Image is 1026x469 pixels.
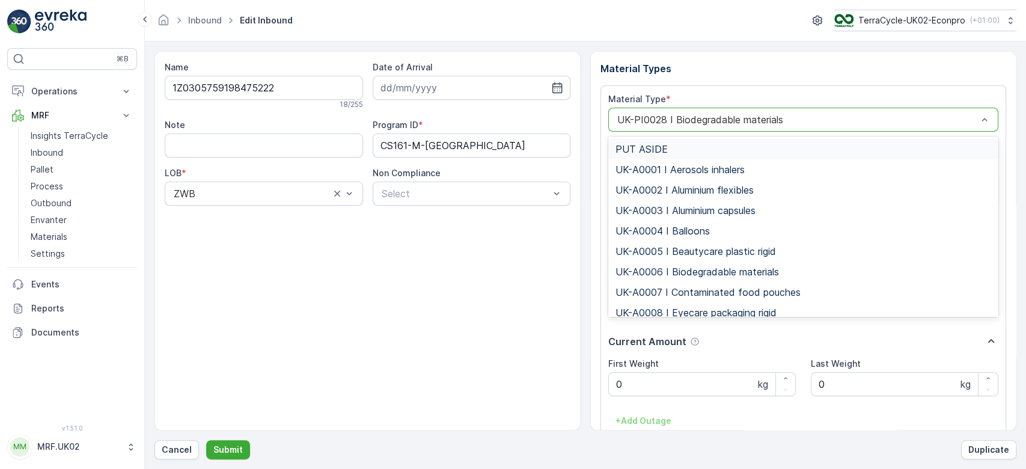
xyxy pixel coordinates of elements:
p: Duplicate [968,444,1009,456]
p: Pallet [31,164,53,176]
a: Settings [26,245,137,262]
p: Outbound [31,197,72,209]
input: dd/mm/yyyy [373,76,571,100]
span: v 1.51.0 [7,425,137,432]
span: Material : [10,296,51,307]
button: MRF [7,103,137,127]
span: UK-A0006 I Biodegradable materials [615,266,779,277]
span: Total Weight : [10,217,70,227]
label: Non Compliance [373,168,441,178]
label: Date of Arrival [373,62,433,72]
p: Documents [31,326,132,339]
span: PUT ASIDE [615,144,668,155]
a: Events [7,272,137,296]
a: Reports [7,296,137,320]
p: MRF.UK02 [37,441,120,453]
a: Documents [7,320,137,345]
span: UK-A0002 I Aluminium flexibles [615,185,754,195]
a: Inbound [188,15,222,25]
label: Name [165,62,189,72]
p: ( +01:00 ) [970,16,1000,25]
button: MMMRF.UK02 [7,434,137,459]
span: Pallet [64,277,88,287]
span: UK-A0001 I Aerosols inhalers [615,164,745,175]
button: Operations [7,79,137,103]
p: Reports [31,302,132,314]
p: kg [960,377,971,391]
label: Last Weight [811,358,861,369]
label: Material Type [608,94,666,104]
a: Outbound [26,195,137,212]
span: - [63,237,67,247]
img: terracycle_logo_wKaHoWT.png [834,14,853,27]
img: logo_light-DOdMpM7g.png [35,10,87,34]
p: Events [31,278,132,290]
p: Select [382,186,550,201]
button: +Add Outage [608,411,679,431]
p: kg [758,377,768,391]
span: 30 [70,217,81,227]
a: Process [26,178,137,195]
label: First Weight [608,358,659,369]
p: Process [31,180,63,192]
span: Tare Weight : [10,257,67,267]
p: + Add Outage [615,415,671,427]
label: LOB [165,168,182,178]
button: TerraCycle-UK02-Econpro(+01:00) [834,10,1016,31]
a: Materials [26,228,137,245]
p: 18 / 255 [340,100,363,109]
p: Submit [213,444,243,456]
p: Settings [31,248,65,260]
p: Cancel [162,444,192,456]
p: Parcel_UK02 #1693 [465,10,558,25]
p: Insights TerraCycle [31,130,108,142]
span: UK-A0008 I Eyecare packaging rigid [615,307,777,318]
a: Pallet [26,161,137,178]
a: Insights TerraCycle [26,127,137,144]
a: Homepage [157,18,170,28]
div: MM [10,437,29,456]
span: UK-PI0013 I Home and office supplies [51,296,209,307]
p: MRF [31,109,113,121]
div: Help Tooltip Icon [690,337,700,346]
span: Net Weight : [10,237,63,247]
p: Material Types [600,61,1006,76]
p: Operations [31,85,113,97]
span: UK-A0005 I Beautycare plastic rigid [615,246,776,257]
button: Cancel [154,440,199,459]
p: Inbound [31,147,63,159]
img: logo [7,10,31,34]
span: Name : [10,197,40,207]
p: Envanter [31,214,67,226]
span: Edit Inbound [237,14,295,26]
span: UK-A0007 I Contaminated food pouches [615,287,801,298]
button: Duplicate [961,440,1016,459]
p: ⌘B [117,54,129,64]
p: Materials [31,231,67,243]
a: Inbound [26,144,137,161]
button: Submit [206,440,250,459]
span: Asset Type : [10,277,64,287]
span: 30 [67,257,78,267]
span: Parcel_UK02 #1693 [40,197,118,207]
label: Note [165,120,185,130]
a: Envanter [26,212,137,228]
label: Program ID [373,120,418,130]
p: TerraCycle-UK02-Econpro [858,14,965,26]
span: UK-A0003 I Aluminium capsules [615,205,756,216]
p: Current Amount [608,334,686,349]
span: UK-A0004 I Balloons [615,225,710,236]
